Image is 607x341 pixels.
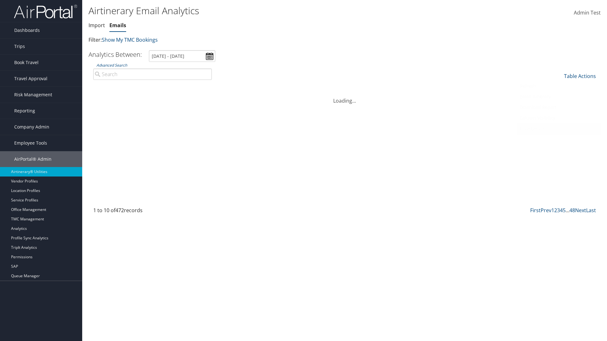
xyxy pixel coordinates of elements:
[14,135,47,151] span: Employee Tools
[14,39,25,54] span: Trips
[517,102,600,113] a: Download Report
[517,91,600,102] a: Email itinerary
[14,4,77,19] img: airportal-logo.png
[14,22,40,38] span: Dashboards
[517,113,600,123] a: Column Visibility
[14,55,39,70] span: Book Travel
[517,81,600,91] a: Refresh
[14,151,52,167] span: AirPortal® Admin
[14,71,47,87] span: Travel Approval
[14,119,49,135] span: Company Admin
[517,123,600,134] a: Page Length
[14,87,52,103] span: Risk Management
[14,103,35,119] span: Reporting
